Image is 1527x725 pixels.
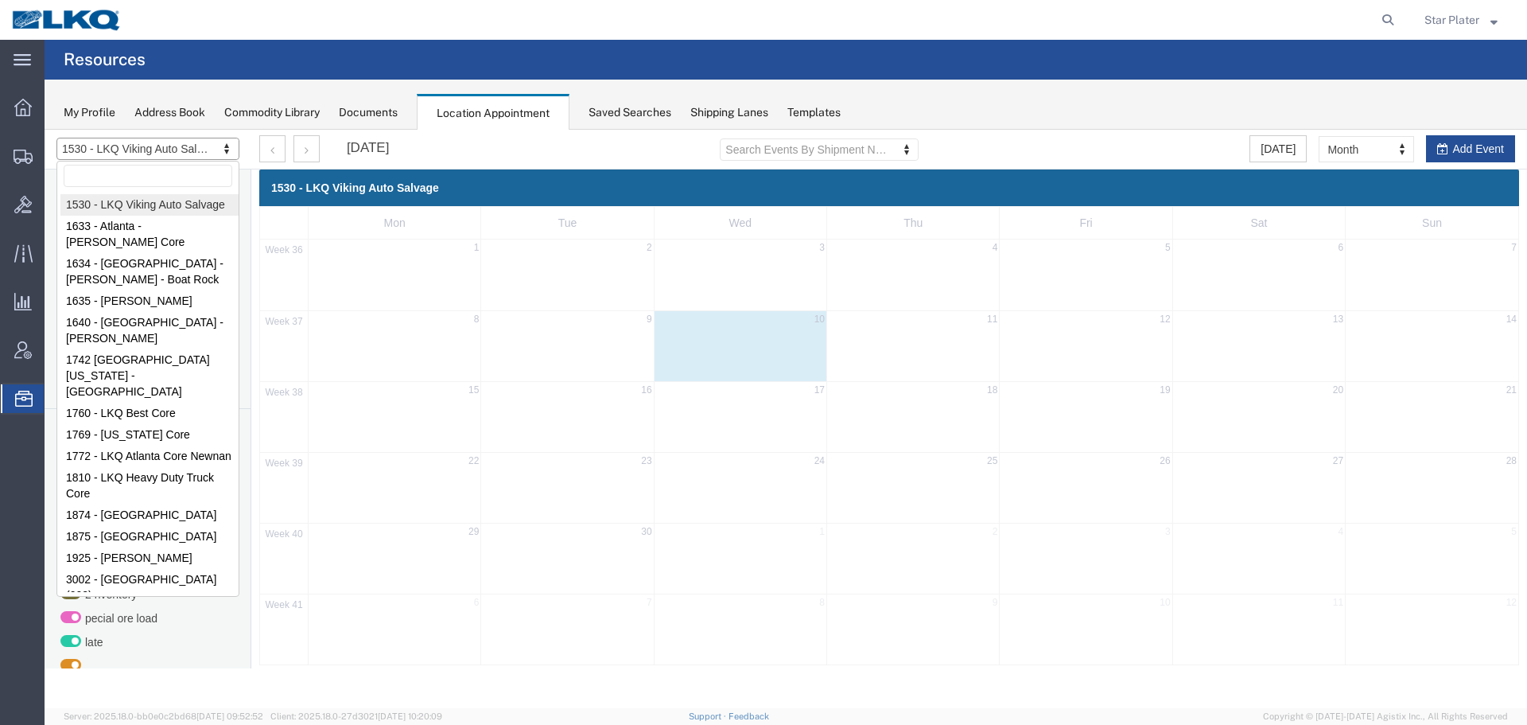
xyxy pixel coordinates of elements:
[1424,11,1479,29] span: Star Plater
[729,711,769,721] a: Feedback
[196,711,263,721] span: [DATE] 09:52:52
[1424,10,1505,29] button: Star Plater
[64,711,263,721] span: Server: 2025.18.0-bb0e0c2bd68
[787,104,841,121] div: Templates
[64,40,146,80] h4: Resources
[64,104,115,121] div: My Profile
[378,711,442,721] span: [DATE] 10:20:09
[11,8,122,32] img: logo
[1263,710,1508,723] span: Copyright © [DATE]-[DATE] Agistix Inc., All Rights Reserved
[270,711,442,721] span: Client: 2025.18.0-27d3021
[339,104,398,121] div: Documents
[45,130,1527,708] iframe: FS Legacy Container
[690,104,768,121] div: Shipping Lanes
[224,104,320,121] div: Commodity Library
[589,104,671,121] div: Saved Searches
[689,711,729,721] a: Support
[417,94,569,131] div: Location Appointment
[134,104,205,121] div: Address Book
